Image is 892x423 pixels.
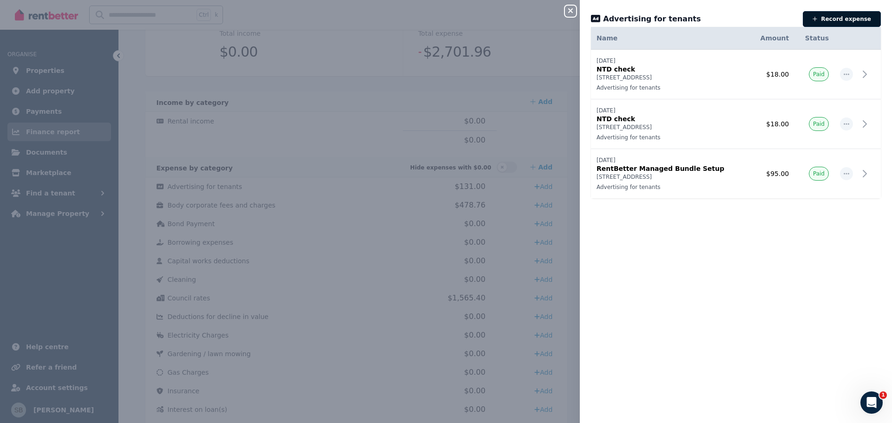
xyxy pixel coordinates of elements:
[591,27,749,50] th: Name
[803,11,881,27] button: Record expense
[597,164,744,173] p: RentBetter Managed Bundle Setup
[597,84,744,91] p: Advertising for tenants
[749,27,795,50] th: Amount
[597,107,744,114] p: [DATE]
[749,99,795,149] td: $18.00
[860,391,883,414] iframe: Intercom live chat
[813,170,825,177] span: Paid
[597,156,744,164] p: [DATE]
[597,114,744,124] p: NTD check
[603,13,701,25] span: Advertising for tenants
[813,71,825,78] span: Paid
[597,74,744,81] p: [STREET_ADDRESS]
[813,120,825,128] span: Paid
[597,183,744,191] p: Advertising for tenants
[749,50,795,99] td: $18.00
[794,27,834,50] th: Status
[879,391,887,399] span: 1
[749,149,795,199] td: $95.00
[597,124,744,131] p: [STREET_ADDRESS]
[597,57,744,65] p: [DATE]
[597,65,744,74] p: NTD check
[597,134,744,141] p: Advertising for tenants
[597,173,744,181] p: [STREET_ADDRESS]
